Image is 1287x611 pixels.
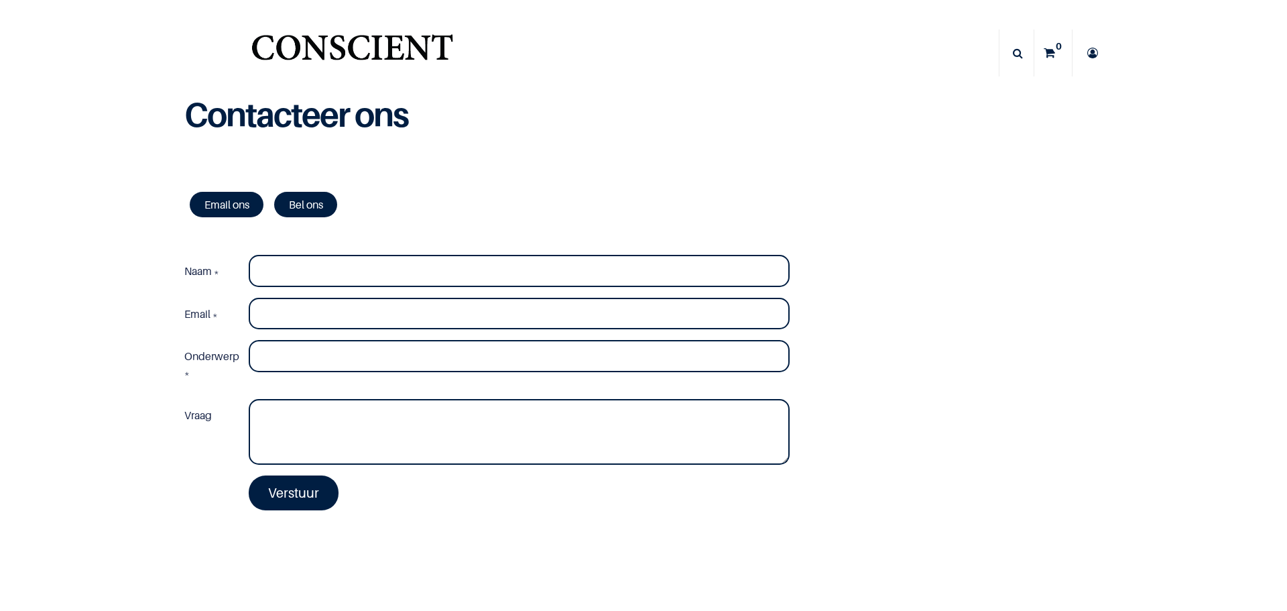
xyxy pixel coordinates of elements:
[249,476,339,510] a: Verstuur
[184,408,212,422] span: Vraag
[249,27,456,80] a: Logo of Conscient.nl
[249,27,456,80] img: Conscient.nl
[1052,40,1065,53] sup: 0
[274,192,337,217] a: Bel ons
[184,307,210,321] span: Email
[184,349,239,363] span: Onderwerp
[184,264,212,278] span: Naam
[1034,30,1072,76] a: 0
[184,94,408,135] b: Contacteer ons
[190,192,263,217] a: Email ons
